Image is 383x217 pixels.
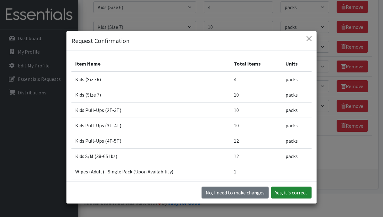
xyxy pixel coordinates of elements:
th: Item Name [71,56,230,72]
td: packs [282,103,312,118]
td: 1 [230,164,282,179]
td: Kids Pull-Ups (2T-3T) [71,103,230,118]
button: Close [304,34,314,44]
td: 12 [230,149,282,164]
button: Yes, it's correct [271,187,312,198]
button: No I need to make changes [202,187,269,198]
td: 10 [230,118,282,133]
h5: Request Confirmation [71,36,129,45]
td: packs [282,118,312,133]
th: Total Items [230,56,282,72]
td: packs [282,149,312,164]
td: Wipes (Adult) - Single Pack (Upon Availability) [71,164,230,179]
td: Kids Pull-Ups (4T-5T) [71,133,230,149]
td: Kids Pull-Ups (3T-4T) [71,118,230,133]
td: 10 [230,87,282,103]
td: packs [282,133,312,149]
td: packs [282,87,312,103]
td: Kids S/M (38-65 lbs) [71,149,230,164]
th: Units [282,56,312,72]
td: Kids (Size 7) [71,87,230,103]
td: packs [282,71,312,87]
td: Kids (Size 6) [71,71,230,87]
td: 4 [230,71,282,87]
td: 12 [230,133,282,149]
td: 10 [230,103,282,118]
